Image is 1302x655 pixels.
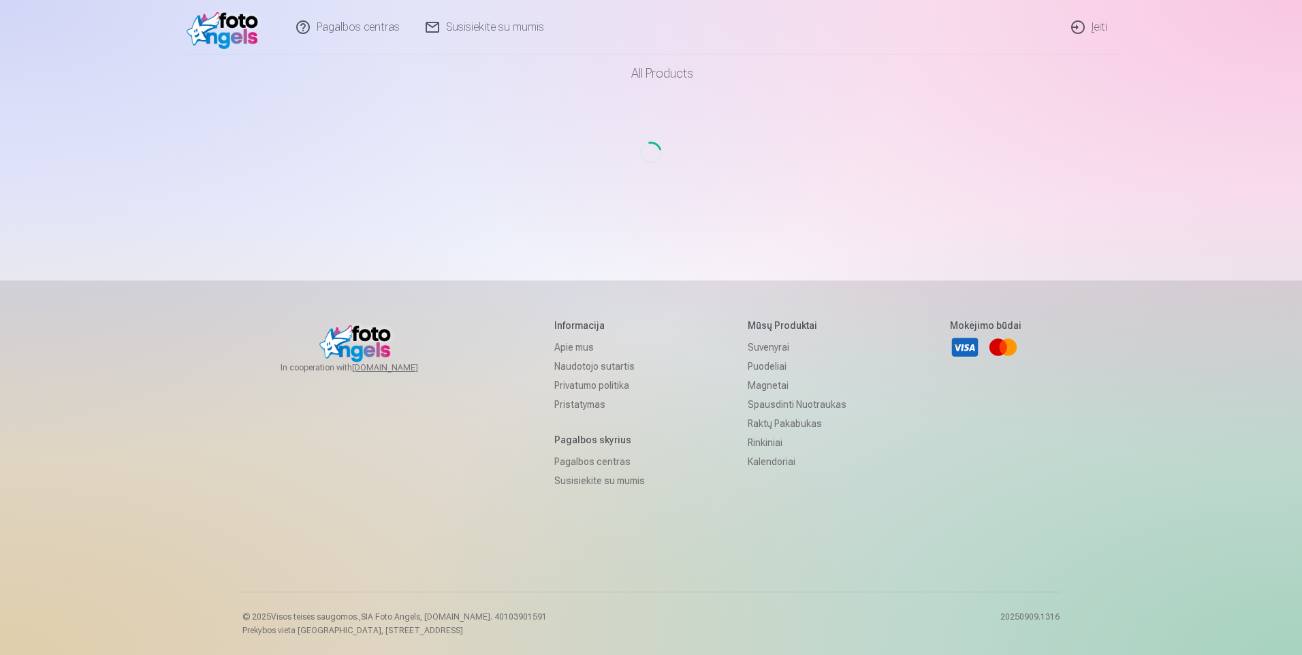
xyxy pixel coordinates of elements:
[554,338,645,357] a: Apie mus
[554,319,645,332] h5: Informacija
[748,414,846,433] a: Raktų pakabukas
[748,433,846,452] a: Rinkiniai
[352,362,451,373] a: [DOMAIN_NAME]
[748,319,846,332] h5: Mūsų produktai
[554,357,645,376] a: Naudotojo sutartis
[554,376,645,395] a: Privatumo politika
[554,452,645,471] a: Pagalbos centras
[748,338,846,357] a: Suvenyrai
[361,612,547,622] span: SIA Foto Angels, [DOMAIN_NAME]. 40103901591
[950,332,980,362] a: Visa
[187,5,265,49] img: /fa2
[242,625,547,636] p: Prekybos vieta [GEOGRAPHIC_DATA], [STREET_ADDRESS]
[748,376,846,395] a: Magnetai
[593,54,710,93] a: All products
[281,362,451,373] span: In cooperation with
[242,611,547,622] p: © 2025 Visos teisės saugomos. ,
[554,433,645,447] h5: Pagalbos skyrius
[748,357,846,376] a: Puodeliai
[1000,611,1060,636] p: 20250909.1316
[554,471,645,490] a: Susisiekite su mumis
[988,332,1018,362] a: Mastercard
[950,319,1021,332] h5: Mokėjimo būdai
[554,395,645,414] a: Pristatymas
[748,395,846,414] a: Spausdinti nuotraukas
[748,452,846,471] a: Kalendoriai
